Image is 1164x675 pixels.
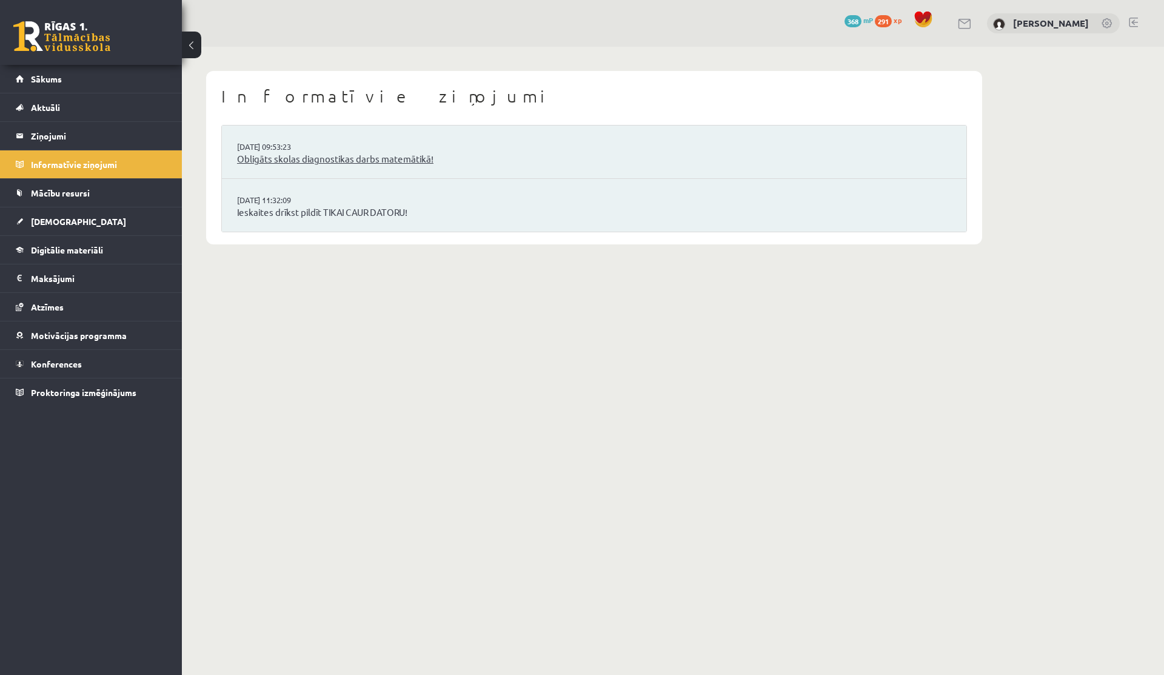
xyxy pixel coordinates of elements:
a: Maksājumi [16,264,167,292]
a: 291 xp [875,15,908,25]
span: [DEMOGRAPHIC_DATA] [31,216,126,227]
span: 291 [875,15,892,27]
a: [PERSON_NAME] [1013,17,1089,29]
a: Mācību resursi [16,179,167,207]
span: mP [863,15,873,25]
span: Mācību resursi [31,187,90,198]
a: Sākums [16,65,167,93]
span: Sākums [31,73,62,84]
a: [DATE] 09:53:23 [237,141,328,153]
span: 368 [845,15,861,27]
a: Informatīvie ziņojumi [16,150,167,178]
a: [DEMOGRAPHIC_DATA] [16,207,167,235]
a: Motivācijas programma [16,321,167,349]
img: Rebeka Trofimova [993,18,1005,30]
a: Aktuāli [16,93,167,121]
a: Ieskaites drīkst pildīt TIKAI CAUR DATORU! [237,206,951,220]
legend: Ziņojumi [31,122,167,150]
span: Atzīmes [31,301,64,312]
legend: Maksājumi [31,264,167,292]
span: Proktoringa izmēģinājums [31,387,136,398]
span: Konferences [31,358,82,369]
legend: Informatīvie ziņojumi [31,150,167,178]
a: Digitālie materiāli [16,236,167,264]
a: 368 mP [845,15,873,25]
a: Obligāts skolas diagnostikas darbs matemātikā! [237,152,951,166]
a: Atzīmes [16,293,167,321]
a: Proktoringa izmēģinājums [16,378,167,406]
a: Ziņojumi [16,122,167,150]
span: xp [894,15,901,25]
span: Motivācijas programma [31,330,127,341]
span: Digitālie materiāli [31,244,103,255]
a: Konferences [16,350,167,378]
a: Rīgas 1. Tālmācības vidusskola [13,21,110,52]
a: [DATE] 11:32:09 [237,194,328,206]
span: Aktuāli [31,102,60,113]
h1: Informatīvie ziņojumi [221,86,967,107]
